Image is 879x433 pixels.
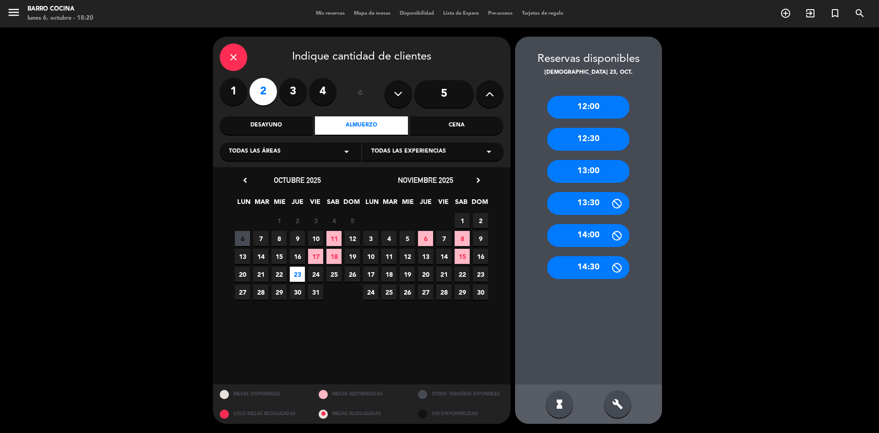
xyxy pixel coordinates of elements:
span: 6 [418,231,433,246]
span: 12 [345,231,360,246]
span: 18 [381,267,396,282]
span: 10 [363,249,378,264]
span: MIE [400,197,415,212]
div: MESAS DISPONIBLES [213,384,312,404]
i: arrow_drop_down [483,146,494,157]
span: 27 [235,285,250,300]
i: menu [7,5,21,19]
span: 17 [363,267,378,282]
span: 10 [308,231,323,246]
span: 5 [400,231,415,246]
div: 14:00 [547,224,629,247]
span: 29 [271,285,287,300]
i: close [228,52,239,63]
div: 14:30 [547,256,629,279]
button: menu [7,5,21,22]
i: chevron_right [473,175,483,185]
span: 30 [473,285,488,300]
span: 19 [345,249,360,264]
span: 24 [363,285,378,300]
div: 13:30 [547,192,629,215]
span: DOM [343,197,358,212]
div: OTROS TAMAÑOS DIPONIBLES [411,384,510,404]
span: DOM [472,197,487,212]
i: exit_to_app [805,8,816,19]
div: lunes 6. octubre - 18:20 [27,14,93,23]
span: 13 [235,249,250,264]
span: 7 [253,231,268,246]
span: Pre-acceso [483,11,517,16]
span: 4 [326,213,342,228]
span: 7 [436,231,451,246]
span: 20 [235,267,250,282]
span: 17 [308,249,323,264]
span: 22 [271,267,287,282]
div: Indique cantidad de clientes [220,44,504,71]
label: 3 [279,78,307,105]
span: MAR [254,197,269,212]
span: 28 [436,285,451,300]
span: 15 [271,249,287,264]
div: 13:00 [547,160,629,183]
span: 23 [473,267,488,282]
span: 20 [418,267,433,282]
i: build [612,399,623,410]
span: VIE [436,197,451,212]
span: MAR [382,197,397,212]
span: 16 [473,249,488,264]
span: Todas las experiencias [371,147,446,156]
span: 22 [455,267,470,282]
span: SAB [326,197,341,212]
div: MESAS BLOQUEADAS [312,404,411,424]
span: 24 [308,267,323,282]
span: JUE [290,197,305,212]
span: 29 [455,285,470,300]
span: JUE [418,197,433,212]
span: Disponibilidad [395,11,439,16]
span: 8 [271,231,287,246]
div: Desayuno [220,116,313,135]
span: 3 [363,231,378,246]
span: 27 [418,285,433,300]
span: 21 [253,267,268,282]
span: 8 [455,231,470,246]
span: 5 [345,213,360,228]
i: turned_in_not [830,8,841,19]
span: octubre 2025 [274,175,321,185]
span: LUN [364,197,380,212]
div: 12:00 [547,96,629,119]
span: noviembre 2025 [398,175,453,185]
span: 15 [455,249,470,264]
span: Tarjetas de regalo [517,11,568,16]
div: MESAS RESTRINGIDAS [312,384,411,404]
span: 4 [381,231,396,246]
span: VIE [308,197,323,212]
span: 11 [326,231,342,246]
span: LUN [236,197,251,212]
span: 2 [473,213,488,228]
i: hourglass_full [554,399,565,410]
span: 26 [400,285,415,300]
span: 14 [436,249,451,264]
div: SOLO MESAS BLOQUEADAS [213,404,312,424]
label: 1 [220,78,247,105]
label: 2 [250,78,277,105]
i: arrow_drop_down [341,146,352,157]
span: 31 [308,285,323,300]
span: 25 [381,285,396,300]
span: 11 [381,249,396,264]
div: Reservas disponibles [515,50,662,68]
div: 12:30 [547,128,629,151]
span: 1 [455,213,470,228]
div: [DEMOGRAPHIC_DATA] 23, oct. [515,68,662,77]
span: 14 [253,249,268,264]
div: SIN DISPONIBILIDAD [411,404,510,424]
span: MIE [272,197,287,212]
span: 28 [253,285,268,300]
span: 1 [271,213,287,228]
span: 26 [345,267,360,282]
div: Cena [410,116,503,135]
span: 23 [290,267,305,282]
span: 16 [290,249,305,264]
span: 25 [326,267,342,282]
